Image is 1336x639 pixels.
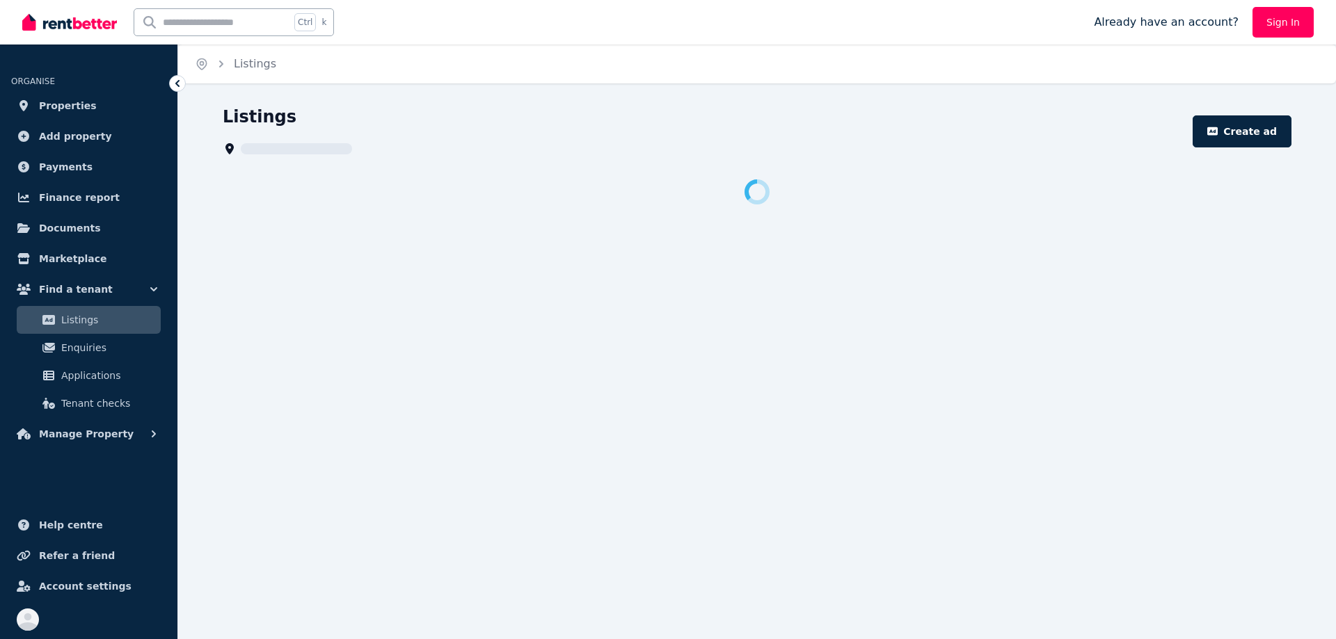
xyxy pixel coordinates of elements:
[11,572,166,600] a: Account settings
[11,214,166,242] a: Documents
[39,578,132,594] span: Account settings
[17,389,161,417] a: Tenant checks
[321,17,326,28] span: k
[61,312,155,328] span: Listings
[17,362,161,389] a: Applications
[11,92,166,120] a: Properties
[39,159,93,175] span: Payments
[39,220,101,236] span: Documents
[39,97,97,114] span: Properties
[17,306,161,334] a: Listings
[39,250,106,267] span: Marketplace
[17,334,161,362] a: Enquiries
[39,547,115,564] span: Refer a friend
[11,122,166,150] a: Add property
[11,76,55,86] span: ORGANISE
[61,367,155,384] span: Applications
[11,542,166,569] a: Refer a friend
[178,45,293,83] nav: Breadcrumb
[39,128,112,145] span: Add property
[61,395,155,412] span: Tenant checks
[39,281,113,298] span: Find a tenant
[223,106,296,128] h1: Listings
[11,245,166,273] a: Marketplace
[1094,14,1239,31] span: Already have an account?
[39,517,103,533] span: Help centre
[61,339,155,356] span: Enquiries
[11,184,166,211] a: Finance report
[22,12,117,33] img: RentBetter
[294,13,316,31] span: Ctrl
[1193,115,1291,147] button: Create ad
[11,275,166,303] button: Find a tenant
[234,56,276,72] span: Listings
[11,511,166,539] a: Help centre
[1252,7,1314,38] a: Sign In
[11,420,166,448] button: Manage Property
[39,426,134,442] span: Manage Property
[11,153,166,181] a: Payments
[39,189,120,206] span: Finance report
